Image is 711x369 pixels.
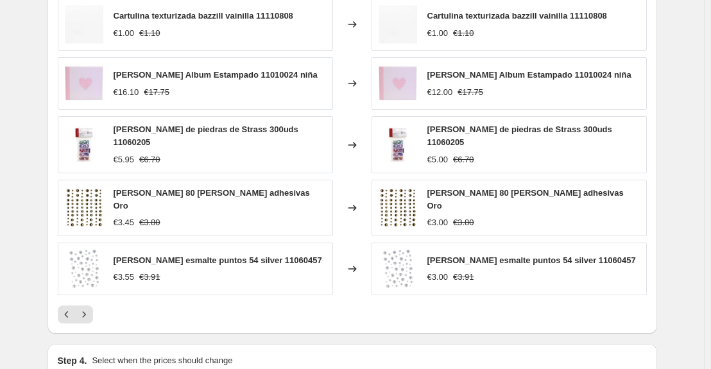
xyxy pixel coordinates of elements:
[453,153,474,166] strike: €6.70
[114,271,135,284] div: €3.55
[92,354,232,367] p: Select when the prices should change
[65,64,103,103] img: artemio-oferta-artemio-album-estampado-11010024-ni-a-7245563723836_80x.jpg
[58,305,76,323] button: Previous
[139,153,160,166] strike: €6.70
[379,126,417,164] img: artemio-oferta-artemio-caja-de-piedras-de-strass-300uds-7327337480252_80x.jpg
[427,70,631,80] span: [PERSON_NAME] Album Estampado 11010024 niña
[114,27,135,40] div: €1.00
[58,305,93,323] nav: Pagination
[114,216,135,229] div: €3.45
[139,271,160,284] strike: €3.91
[453,216,474,229] strike: €3.80
[427,124,612,147] span: [PERSON_NAME] de piedras de Strass 300uds 11060205
[114,124,298,147] span: [PERSON_NAME] de piedras de Strass 300uds 11060205
[453,271,474,284] strike: €3.91
[427,27,449,40] div: €1.00
[139,27,160,40] strike: €1.10
[379,5,417,44] img: bazzill-oferta-cartulina-texturizada-bazzill-vainilla-11110808-28573186162748_80x.jpg
[458,86,483,99] strike: €17.75
[379,250,417,288] img: artemio-oferta-artemio-esmalte-puntos-54-silver-11060457-7245567492156_80x.jpg
[144,86,169,99] strike: €17.75
[75,305,93,323] button: Next
[427,271,449,284] div: €3.00
[65,5,103,44] img: bazzill-oferta-cartulina-texturizada-bazzill-vainilla-11110808-28573186162748_80x.jpg
[453,27,474,40] strike: €1.10
[427,188,624,210] span: [PERSON_NAME] 80 [PERSON_NAME] adhesivas Oro
[114,153,135,166] div: €5.95
[114,11,293,21] span: Cartulina texturizada bazzill vainilla 11110808
[427,153,449,166] div: €5.00
[427,11,607,21] span: Cartulina texturizada bazzill vainilla 11110808
[114,255,322,265] span: [PERSON_NAME] esmalte puntos 54 silver 11060457
[379,189,417,227] img: artemio-oferta-artemio-80-perlas-adhesivas-oro-7245564608572_80x.jpg
[65,250,103,288] img: artemio-oferta-artemio-esmalte-puntos-54-silver-11060457-7245567492156_80x.jpg
[427,86,453,99] div: €12.00
[114,188,310,210] span: [PERSON_NAME] 80 [PERSON_NAME] adhesivas Oro
[65,126,103,164] img: artemio-oferta-artemio-caja-de-piedras-de-strass-300uds-7327337480252_80x.jpg
[427,216,449,229] div: €3.00
[114,70,318,80] span: [PERSON_NAME] Album Estampado 11010024 niña
[427,255,636,265] span: [PERSON_NAME] esmalte puntos 54 silver 11060457
[379,64,417,103] img: artemio-oferta-artemio-album-estampado-11010024-ni-a-7245563723836_80x.jpg
[65,189,103,227] img: artemio-oferta-artemio-80-perlas-adhesivas-oro-7245564608572_80x.jpg
[114,86,139,99] div: €16.10
[139,216,160,229] strike: €3.80
[58,354,87,367] h2: Step 4.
